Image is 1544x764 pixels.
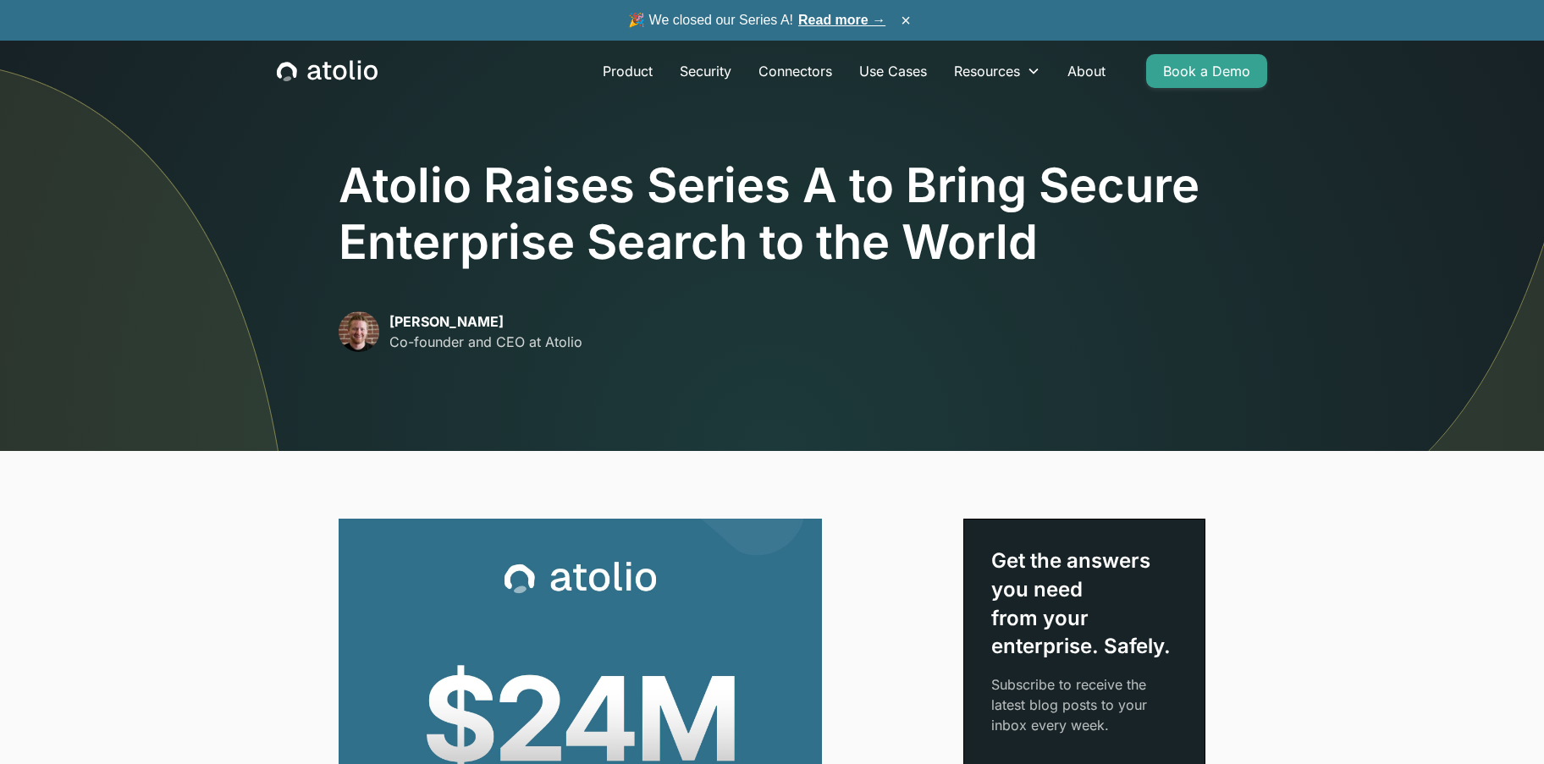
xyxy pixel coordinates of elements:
[277,60,378,82] a: home
[339,157,1205,271] h1: Atolio Raises Series A to Bring Secure Enterprise Search to the World
[745,54,846,88] a: Connectors
[940,54,1054,88] div: Resources
[896,11,916,30] button: ×
[628,10,885,30] span: 🎉 We closed our Series A!
[1459,683,1544,764] iframe: Chat Widget
[991,547,1177,660] div: Get the answers you need from your enterprise. Safely.
[991,674,1177,735] p: Subscribe to receive the latest blog posts to your inbox every week.
[666,54,745,88] a: Security
[846,54,940,88] a: Use Cases
[389,311,582,332] p: [PERSON_NAME]
[1054,54,1119,88] a: About
[589,54,666,88] a: Product
[798,13,885,27] a: Read more →
[1146,54,1267,88] a: Book a Demo
[389,332,582,352] p: Co-founder and CEO at Atolio
[954,61,1020,81] div: Resources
